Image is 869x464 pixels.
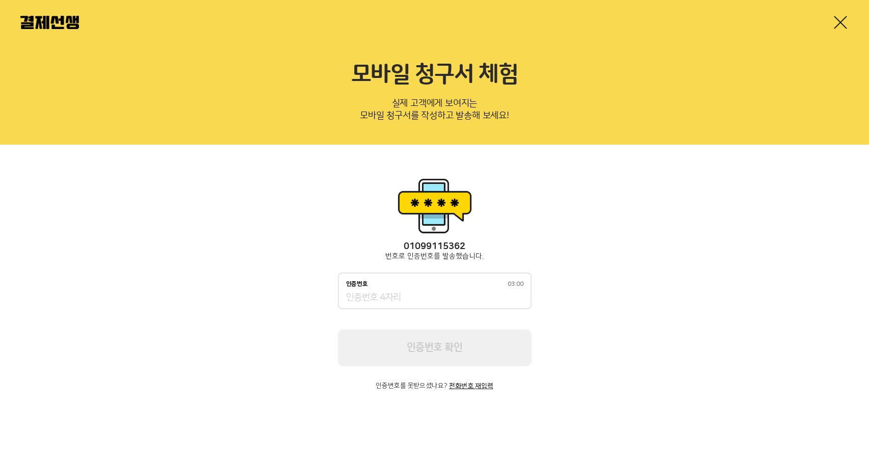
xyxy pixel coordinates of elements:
[346,292,523,304] input: 인증번호03:00
[338,241,532,252] p: 01099115362
[20,95,849,128] p: 실제 고객에게 보여지는 모바일 청구서를 작성하고 발송해 보세요!
[338,252,532,260] p: 번호로 인증번호를 발송했습니다.
[338,330,532,366] button: 인증번호 확인
[449,383,493,390] button: 전화번호 재입력
[338,383,532,390] p: 인증번호를 못받으셨나요?
[508,281,523,287] span: 03:00
[394,175,476,236] img: 휴대폰인증 이미지
[346,281,368,288] p: 인증번호
[20,16,79,29] img: 결제선생
[20,61,849,89] h2: 모바일 청구서 체험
